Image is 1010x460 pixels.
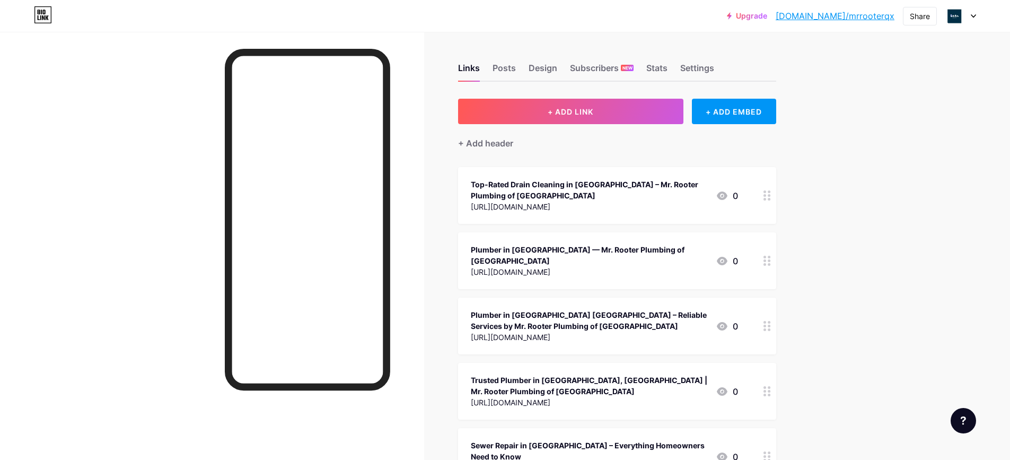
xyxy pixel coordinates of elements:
[548,107,593,116] span: + ADD LINK
[471,244,707,266] div: Plumber in [GEOGRAPHIC_DATA] — Mr. Rooter Plumbing of [GEOGRAPHIC_DATA]
[716,189,738,202] div: 0
[692,99,776,124] div: + ADD EMBED
[471,266,707,277] div: [URL][DOMAIN_NAME]
[910,11,930,22] div: Share
[471,397,707,408] div: [URL][DOMAIN_NAME]
[945,6,965,26] img: Mr. Rooter Plumbing Sarasota
[680,62,714,81] div: Settings
[458,99,683,124] button: + ADD LINK
[493,62,516,81] div: Posts
[471,309,707,332] div: Plumber in [GEOGRAPHIC_DATA] [GEOGRAPHIC_DATA] – Reliable Services by Mr. Rooter Plumbing of [GEO...
[716,320,738,333] div: 0
[458,62,480,81] div: Links
[471,201,707,212] div: [URL][DOMAIN_NAME]
[646,62,668,81] div: Stats
[716,255,738,267] div: 0
[776,10,894,22] a: [DOMAIN_NAME]/mrrooterqx
[716,385,738,398] div: 0
[529,62,557,81] div: Design
[458,137,513,150] div: + Add header
[727,12,767,20] a: Upgrade
[622,65,633,71] span: NEW
[471,179,707,201] div: Top-Rated Drain Cleaning in [GEOGRAPHIC_DATA] – Mr. Rooter Plumbing of [GEOGRAPHIC_DATA]
[471,375,707,397] div: Trusted Plumber in [GEOGRAPHIC_DATA], [GEOGRAPHIC_DATA] | Mr. Rooter Plumbing of [GEOGRAPHIC_DATA]
[570,62,634,81] div: Subscribers
[471,332,707,343] div: [URL][DOMAIN_NAME]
